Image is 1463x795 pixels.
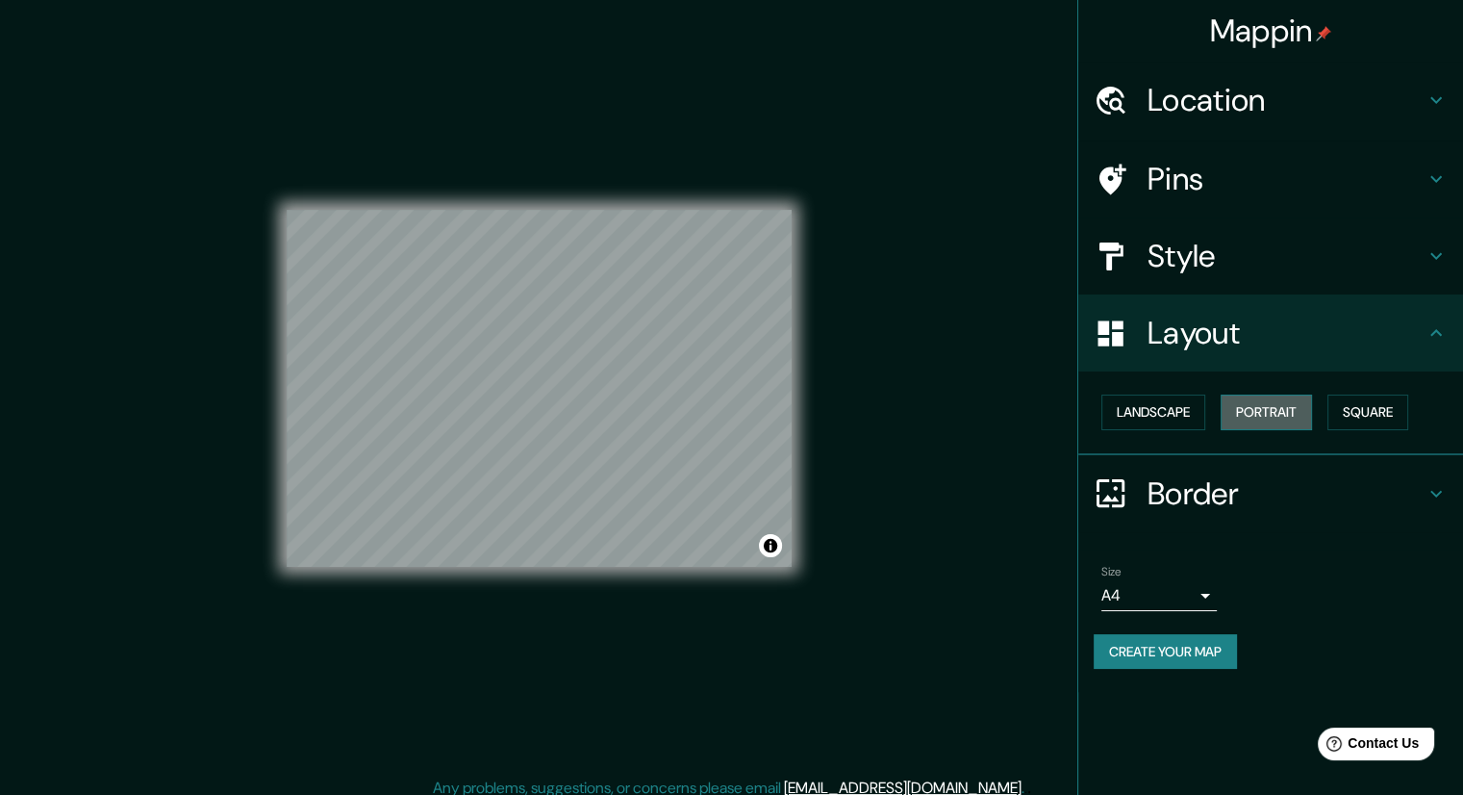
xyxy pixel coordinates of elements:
div: Style [1078,218,1463,295]
button: Square [1327,395,1408,430]
label: Size [1101,563,1122,579]
canvas: Map [287,210,792,567]
div: Layout [1078,295,1463,372]
button: Toggle attribution [759,534,782,557]
h4: Border [1148,474,1425,513]
h4: Pins [1148,160,1425,198]
h4: Layout [1148,314,1425,352]
div: Location [1078,62,1463,139]
iframe: Help widget launcher [1292,720,1442,774]
div: A4 [1101,580,1217,611]
div: Border [1078,455,1463,532]
button: Portrait [1221,395,1312,430]
h4: Style [1148,237,1425,275]
div: Pins [1078,141,1463,218]
button: Landscape [1101,395,1205,430]
img: pin-icon.png [1316,26,1331,41]
button: Create your map [1094,634,1237,670]
h4: Mappin [1210,12,1332,50]
h4: Location [1148,81,1425,119]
